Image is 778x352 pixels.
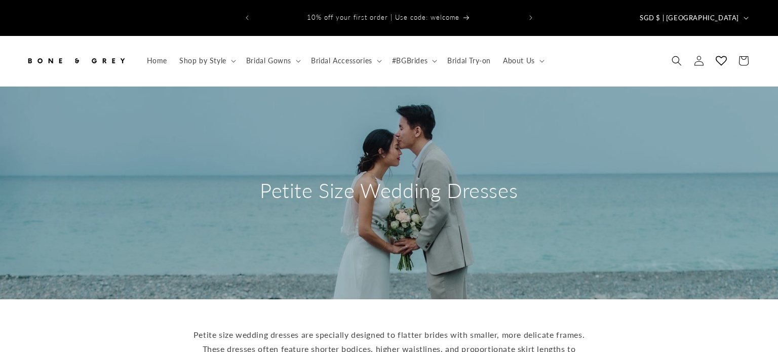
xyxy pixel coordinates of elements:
[305,50,386,71] summary: Bridal Accessories
[386,50,441,71] summary: #BGBrides
[173,50,240,71] summary: Shop by Style
[497,50,549,71] summary: About Us
[147,56,167,65] span: Home
[236,8,258,27] button: Previous announcement
[141,50,173,71] a: Home
[634,8,753,27] button: SGD $ | [GEOGRAPHIC_DATA]
[25,50,127,72] img: Bone and Grey Bridal
[447,56,491,65] span: Bridal Try-on
[240,50,305,71] summary: Bridal Gowns
[441,50,497,71] a: Bridal Try-on
[246,56,291,65] span: Bridal Gowns
[179,56,226,65] span: Shop by Style
[503,56,535,65] span: About Us
[666,50,688,72] summary: Search
[22,46,131,76] a: Bone and Grey Bridal
[520,8,542,27] button: Next announcement
[640,13,739,23] span: SGD $ | [GEOGRAPHIC_DATA]
[311,56,372,65] span: Bridal Accessories
[307,13,459,21] span: 10% off your first order | Use code: welcome
[392,56,427,65] span: #BGBrides
[260,177,518,204] h2: Petite Size Wedding Dresses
